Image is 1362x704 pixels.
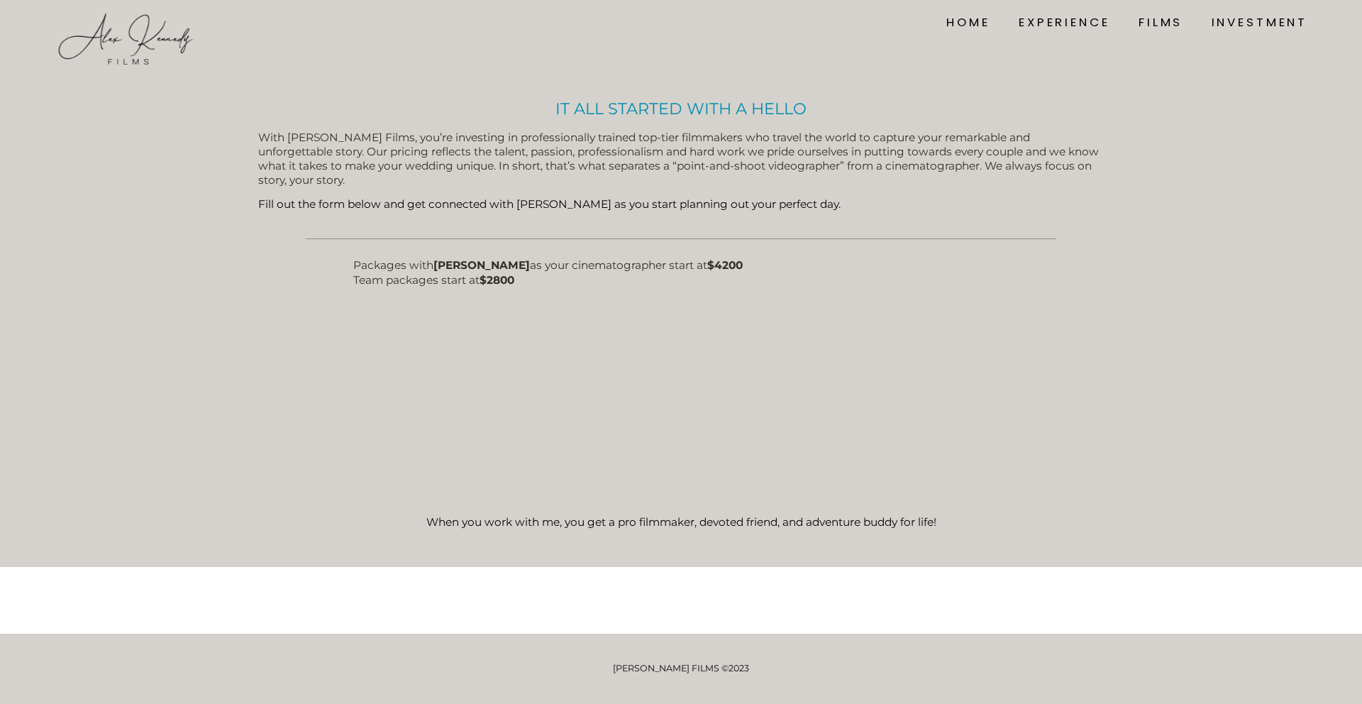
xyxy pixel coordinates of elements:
span: Packages with as your cinematographer start at Team packages start at [353,258,743,286]
p: [PERSON_NAME] FILMS ©2023 [116,663,1246,674]
strong: $4200 [707,258,743,272]
a: Alex Kennedy Films [55,11,196,34]
a: INVESTMENT [1212,13,1308,32]
img: Alex Kennedy Films [55,11,196,67]
span: Fill out the form below and get connected with [PERSON_NAME] as you start planning out your perfe... [258,197,841,211]
a: FILMS [1139,13,1183,32]
strong: $2800 [480,273,514,287]
span: With [PERSON_NAME] Films, you’re investing in professionally trained top-tier filmmakers who trav... [258,131,1102,187]
a: HOME [946,13,990,32]
strong: [PERSON_NAME] [433,258,530,272]
p: When you work with me, you get a pro filmmaker, devoted friend, and adventure buddy for life! [258,515,1103,529]
a: EXPERIENCE [1019,13,1110,32]
span: IT ALL STARTED WITH A HELLO [555,99,807,119]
